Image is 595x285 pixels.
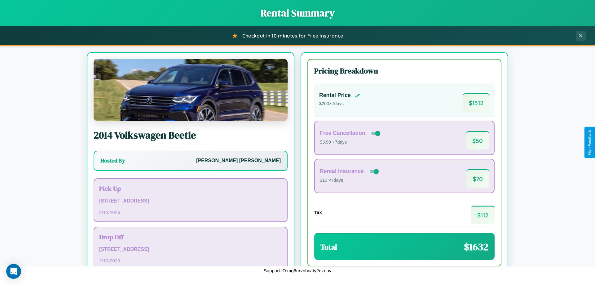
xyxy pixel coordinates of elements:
[320,168,364,175] h4: Rental Insurance
[94,128,288,142] h2: 2014 Volkswagen Beetle
[242,33,343,39] span: Checkout in 10 minutes for Free Insurance
[6,6,589,20] h1: Rental Summary
[99,245,282,254] p: [STREET_ADDRESS]
[264,266,331,275] p: Support ID: mg6urvnbcaty2qznav
[320,176,380,185] p: $10 × 7 days
[99,232,282,241] h3: Drop Off
[99,256,282,265] p: 2 / 19 / 2026
[466,169,489,188] span: $ 70
[196,156,281,165] p: [PERSON_NAME] [PERSON_NAME]
[100,157,125,164] h3: Hosted By
[319,100,361,108] p: $ 200 × 7 days
[463,93,490,112] span: $ 1512
[99,197,282,206] p: [STREET_ADDRESS]
[464,240,488,254] span: $ 1632
[314,210,322,215] h4: Tax
[99,184,282,193] h3: Pick Up
[588,130,592,155] div: Give Feedback
[319,92,351,99] h4: Rental Price
[320,130,365,136] h4: Free Cancellation
[94,59,288,121] img: Volkswagen Beetle
[314,66,495,76] h3: Pricing Breakdown
[320,138,381,146] p: $3.99 × 7 days
[471,206,495,224] span: $ 112
[466,131,489,149] span: $ 50
[320,242,337,252] h3: Total
[6,264,21,279] div: Open Intercom Messenger
[99,208,282,216] p: 2 / 12 / 2026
